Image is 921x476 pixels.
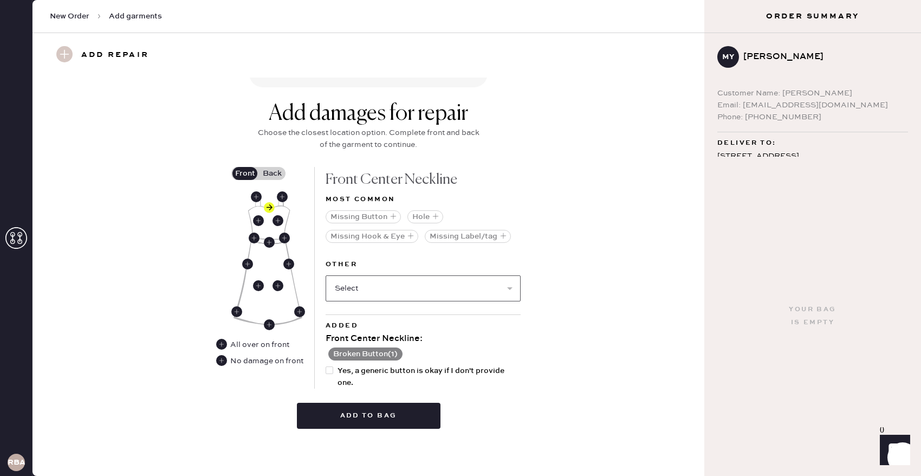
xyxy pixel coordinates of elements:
div: Front Right Skirt Body [253,280,264,291]
div: Front Center Waistband [264,237,275,248]
div: Front Center Neckline : [326,332,521,345]
div: Phone: [PHONE_NUMBER] [717,111,908,123]
div: Front Left Waistband [279,233,290,243]
iframe: Front Chat [870,427,916,474]
div: Front Center Hem [264,319,275,330]
div: No damage on front [230,355,303,367]
div: Front Right Straps [251,191,262,202]
div: Added [326,319,521,332]
div: Front Center Neckline [264,202,275,213]
div: Customer Name: [PERSON_NAME] [717,87,908,99]
div: Your bag is empty [789,303,836,329]
div: [STREET_ADDRESS] [PERSON_NAME] , WA 98033 [717,150,908,177]
span: New Order [50,11,89,22]
button: Hole [407,210,443,223]
div: Front Left Straps [277,191,288,202]
div: Front Left Body [273,215,283,226]
div: Choose the closest location option. Complete front and back of the garment to continue. [255,127,482,151]
button: Missing Hook & Eye [326,230,418,243]
div: Front Left Side Seam [294,306,305,317]
button: Missing Label/tag [425,230,511,243]
button: Add to bag [297,403,440,429]
div: Front Left Side Seam [283,259,294,269]
label: Back [258,167,286,180]
button: Broken Button(1) [328,348,403,361]
button: Missing Button [326,210,401,223]
img: Garment image [234,194,302,325]
div: Front Right Body [253,215,264,226]
span: Deliver to: [717,137,776,150]
div: All over on front [230,339,289,351]
div: [PERSON_NAME] [743,50,899,63]
label: Front [231,167,258,180]
div: No damage on front [216,355,303,367]
span: Yes, a generic button is okay if I don't provide one. [338,365,521,389]
div: Email: [EMAIL_ADDRESS][DOMAIN_NAME] [717,99,908,111]
div: Most common [326,193,521,206]
div: Front Left Skirt Body [273,280,283,291]
label: Other [326,258,521,271]
div: Front Right Side Seam [231,306,242,317]
div: All over on front [216,339,290,351]
div: Front Center Neckline [326,167,521,193]
div: Front Right Side Seam [242,259,253,269]
h3: Order Summary [704,11,921,22]
span: Add garments [109,11,162,22]
h3: RBA [8,459,25,466]
h3: MY [722,53,734,61]
div: Front Right Waistband [249,233,260,243]
h3: Add repair [81,46,149,65]
div: Add damages for repair [255,101,482,127]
